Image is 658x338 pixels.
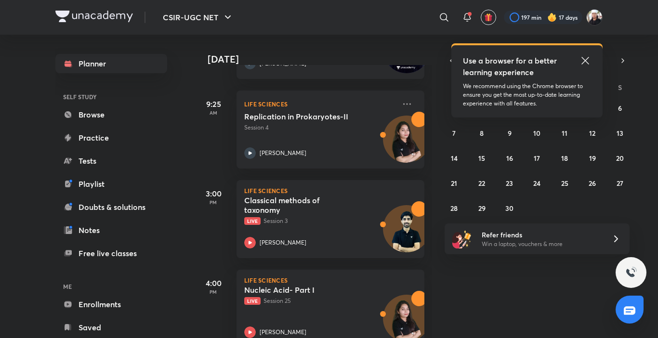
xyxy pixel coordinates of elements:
button: September 18, 2025 [557,150,572,166]
h6: SELF STUDY [55,89,167,105]
abbr: Saturday [618,83,622,92]
button: September 6, 2025 [612,100,628,116]
button: September 28, 2025 [447,200,462,216]
abbr: September 29, 2025 [478,204,486,213]
a: Doubts & solutions [55,197,167,217]
h5: 4:00 [194,277,233,289]
button: September 30, 2025 [502,200,517,216]
button: September 27, 2025 [612,175,628,191]
h5: Replication in Prokaryotes-II [244,112,364,121]
p: AM [194,110,233,116]
p: Session 4 [244,123,395,132]
abbr: September 16, 2025 [506,154,513,163]
button: September 25, 2025 [557,175,572,191]
abbr: September 18, 2025 [561,154,568,163]
p: Session 25 [244,297,395,305]
button: September 9, 2025 [502,125,517,141]
abbr: September 17, 2025 [534,154,540,163]
h6: ME [55,278,167,295]
abbr: September 26, 2025 [589,179,596,188]
a: Browse [55,105,167,124]
button: September 7, 2025 [447,125,462,141]
a: Practice [55,128,167,147]
a: Playlist [55,174,167,194]
a: Tests [55,151,167,170]
img: Avatar [383,210,430,257]
button: September 26, 2025 [585,175,600,191]
p: Life Sciences [244,188,417,194]
abbr: September 21, 2025 [451,179,457,188]
button: September 14, 2025 [447,150,462,166]
a: Free live classes [55,244,167,263]
h5: Classical methods of taxonomy [244,195,364,215]
abbr: September 6, 2025 [618,104,622,113]
abbr: September 8, 2025 [480,129,484,138]
button: September 11, 2025 [557,125,572,141]
abbr: September 12, 2025 [589,129,595,138]
abbr: September 14, 2025 [451,154,458,163]
button: September 22, 2025 [474,175,489,191]
button: September 15, 2025 [474,150,489,166]
button: September 12, 2025 [585,125,600,141]
button: September 29, 2025 [474,200,489,216]
abbr: September 28, 2025 [450,204,458,213]
button: September 8, 2025 [474,125,489,141]
h6: Refer friends [482,230,600,240]
abbr: September 27, 2025 [617,179,623,188]
abbr: September 30, 2025 [505,204,513,213]
abbr: September 19, 2025 [589,154,596,163]
img: Company Logo [55,11,133,22]
p: Win a laptop, vouchers & more [482,240,600,248]
button: September 16, 2025 [502,150,517,166]
abbr: September 15, 2025 [478,154,485,163]
abbr: September 23, 2025 [506,179,513,188]
p: [PERSON_NAME] [260,328,306,337]
p: PM [194,199,233,205]
h5: 3:00 [194,188,233,199]
a: Saved [55,318,167,337]
p: Life Sciences [244,98,395,110]
button: September 10, 2025 [529,125,545,141]
p: [PERSON_NAME] [260,238,306,247]
button: CSIR-UGC NET [157,8,239,27]
button: September 23, 2025 [502,175,517,191]
button: September 24, 2025 [529,175,545,191]
span: Live [244,297,261,305]
p: PM [194,289,233,295]
h5: Use a browser for a better learning experience [463,55,559,78]
button: September 19, 2025 [585,150,600,166]
p: [PERSON_NAME] [260,149,306,157]
img: streak [547,13,557,22]
a: Enrollments [55,295,167,314]
img: referral [452,229,472,248]
abbr: September 9, 2025 [508,129,512,138]
span: Live [244,217,261,225]
p: Session 3 [244,217,395,225]
h4: [DATE] [208,53,434,65]
a: Company Logo [55,11,133,25]
abbr: September 22, 2025 [478,179,485,188]
abbr: September 11, 2025 [562,129,567,138]
h5: 9:25 [194,98,233,110]
button: avatar [481,10,496,25]
img: avatar [484,13,493,22]
abbr: September 20, 2025 [616,154,624,163]
button: September 20, 2025 [612,150,628,166]
a: Planner [55,54,167,73]
img: Avatar [383,121,430,167]
img: ttu [625,267,637,278]
p: We recommend using the Chrome browser to ensure you get the most up-to-date learning experience w... [463,82,591,108]
abbr: September 24, 2025 [533,179,540,188]
abbr: September 10, 2025 [533,129,540,138]
button: September 13, 2025 [612,125,628,141]
h5: Nucleic Acid- Part I [244,285,364,295]
abbr: September 7, 2025 [452,129,456,138]
button: September 17, 2025 [529,150,545,166]
a: Notes [55,221,167,240]
button: September 21, 2025 [447,175,462,191]
abbr: September 13, 2025 [617,129,623,138]
p: Life Sciences [244,277,417,283]
abbr: September 25, 2025 [561,179,568,188]
img: Shivam [586,9,603,26]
